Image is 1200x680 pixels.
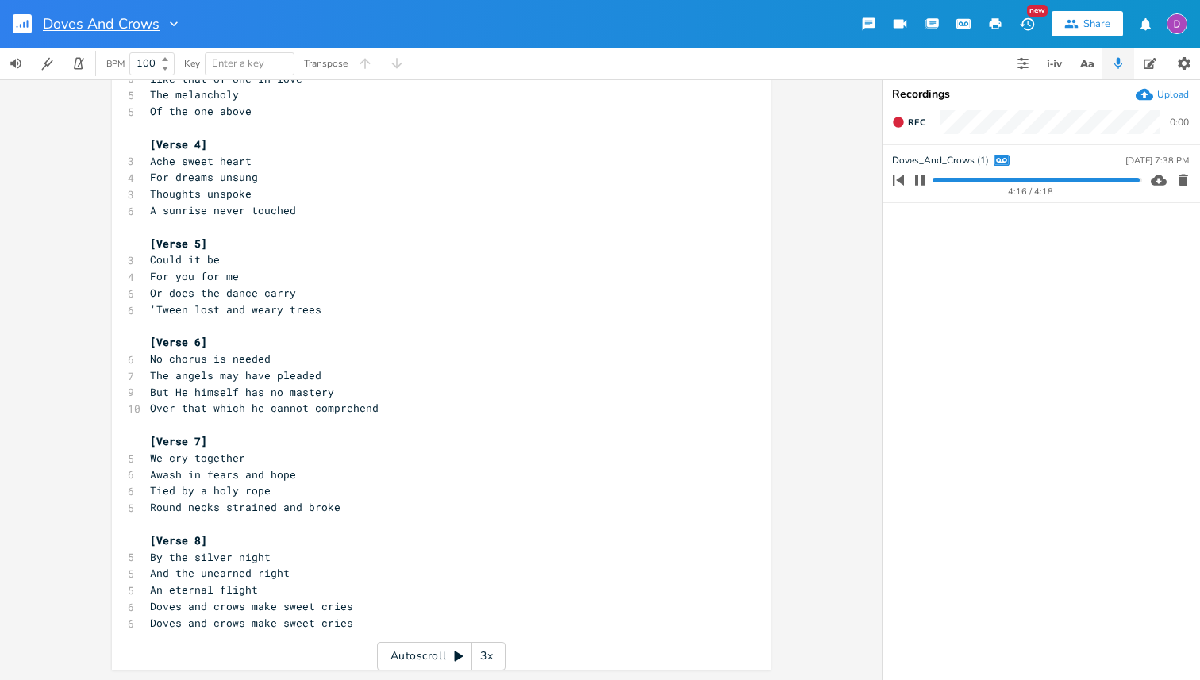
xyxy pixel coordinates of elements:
[150,186,252,201] span: Thoughts unspoke
[1083,17,1110,31] div: Share
[150,533,207,547] span: [Verse 8]
[150,236,207,251] span: [Verse 5]
[150,154,252,168] span: Ache sweet heart
[1052,11,1123,36] button: Share
[150,137,207,152] span: [Verse 4]
[908,117,925,129] span: Rec
[150,434,207,448] span: [Verse 7]
[150,252,220,267] span: Could it be
[1170,117,1189,127] div: 0:00
[886,109,932,135] button: Rec
[150,87,239,102] span: The melancholy
[150,170,258,184] span: For dreams unsung
[150,352,271,366] span: No chorus is needed
[150,385,334,399] span: But He himself has no mastery
[150,500,340,514] span: Round necks strained and broke
[150,104,252,118] span: Of the one above
[1011,10,1043,38] button: New
[892,153,989,168] span: Doves_And_Crows (1)
[920,187,1142,196] div: 4:16 / 4:18
[184,59,200,68] div: Key
[472,642,501,670] div: 3x
[212,56,264,71] span: Enter a key
[150,582,258,597] span: An eternal flight
[150,566,290,580] span: And the unearned right
[150,368,321,382] span: The angels may have pleaded
[1157,88,1189,101] div: Upload
[150,616,353,630] span: Doves and crows make sweet cries
[892,89,1190,100] div: Recordings
[150,203,296,217] span: A sunrise never touched
[1027,5,1048,17] div: New
[150,483,271,498] span: Tied by a holy rope
[304,59,348,68] div: Transpose
[150,467,296,482] span: Awash in fears and hope
[377,642,506,670] div: Autoscroll
[1136,86,1189,103] button: Upload
[1125,156,1189,165] div: [DATE] 7:38 PM
[150,71,302,86] span: like that of one in love
[43,17,160,31] span: Doves And Crows
[150,302,321,317] span: 'Tween lost and weary trees
[150,401,379,415] span: Over that which he cannot comprehend
[150,550,271,564] span: By the silver night
[1167,13,1187,34] img: Dylan
[150,451,245,465] span: We cry together
[106,60,125,68] div: BPM
[150,599,353,613] span: Doves and crows make sweet cries
[150,269,239,283] span: For you for me
[150,286,296,300] span: Or does the dance carry
[150,335,207,349] span: [Verse 6]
